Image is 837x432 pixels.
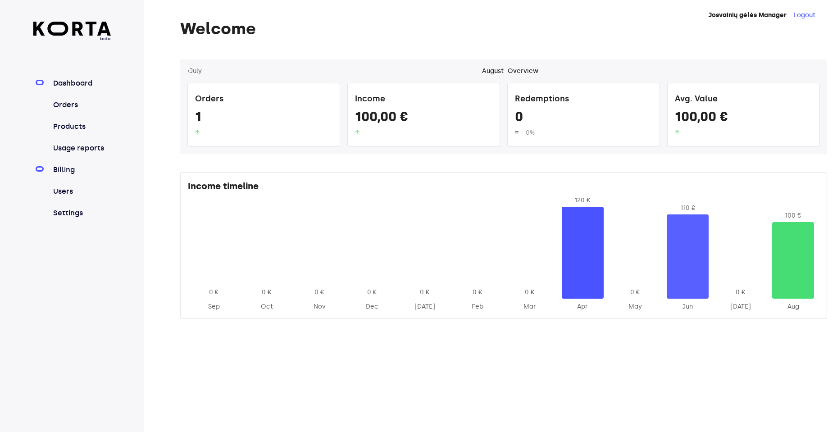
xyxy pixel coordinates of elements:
[195,109,332,128] div: 1
[299,302,341,311] div: 2024-Nov
[51,164,111,175] a: Billing
[51,100,111,110] a: Orders
[482,67,538,76] div: August - Overview
[456,288,498,297] div: 0 €
[246,288,288,297] div: 0 €
[509,288,551,297] div: 0 €
[195,91,332,109] div: Orders
[667,204,709,213] div: 110 €
[772,302,814,311] div: 2025-Aug
[51,143,111,154] a: Usage reports
[351,302,393,311] div: 2024-Dec
[708,11,787,19] strong: Josvainių gėlės Manager
[355,109,492,128] div: 100,00 €
[188,180,819,196] div: Income timeline
[667,302,709,311] div: 2025-Jun
[195,130,200,135] img: up
[355,91,492,109] div: Income
[614,302,656,311] div: 2025-May
[355,130,359,135] img: up
[193,288,235,297] div: 0 €
[51,186,111,197] a: Users
[404,302,446,311] div: 2025-Jan
[33,22,111,42] a: beta
[614,288,656,297] div: 0 €
[562,196,604,205] div: 120 €
[404,288,446,297] div: 0 €
[193,302,235,311] div: 2024-Sep
[456,302,498,311] div: 2025-Feb
[515,109,652,128] div: 0
[562,302,604,311] div: 2025-Apr
[675,109,812,128] div: 100,00 €
[794,11,815,20] button: Logout
[515,91,652,109] div: Redemptions
[180,20,827,38] h1: Welcome
[515,130,519,135] img: up
[187,67,202,76] button: ‹July
[351,288,393,297] div: 0 €
[51,121,111,132] a: Products
[526,129,535,136] span: 0%
[719,288,761,297] div: 0 €
[33,36,111,42] span: beta
[675,130,679,135] img: up
[772,211,814,220] div: 100 €
[509,302,551,311] div: 2025-Mar
[51,78,111,89] a: Dashboard
[33,22,111,36] img: Korta
[299,288,341,297] div: 0 €
[719,302,761,311] div: 2025-Jul
[675,91,812,109] div: Avg. Value
[246,302,288,311] div: 2024-Oct
[51,208,111,218] a: Settings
